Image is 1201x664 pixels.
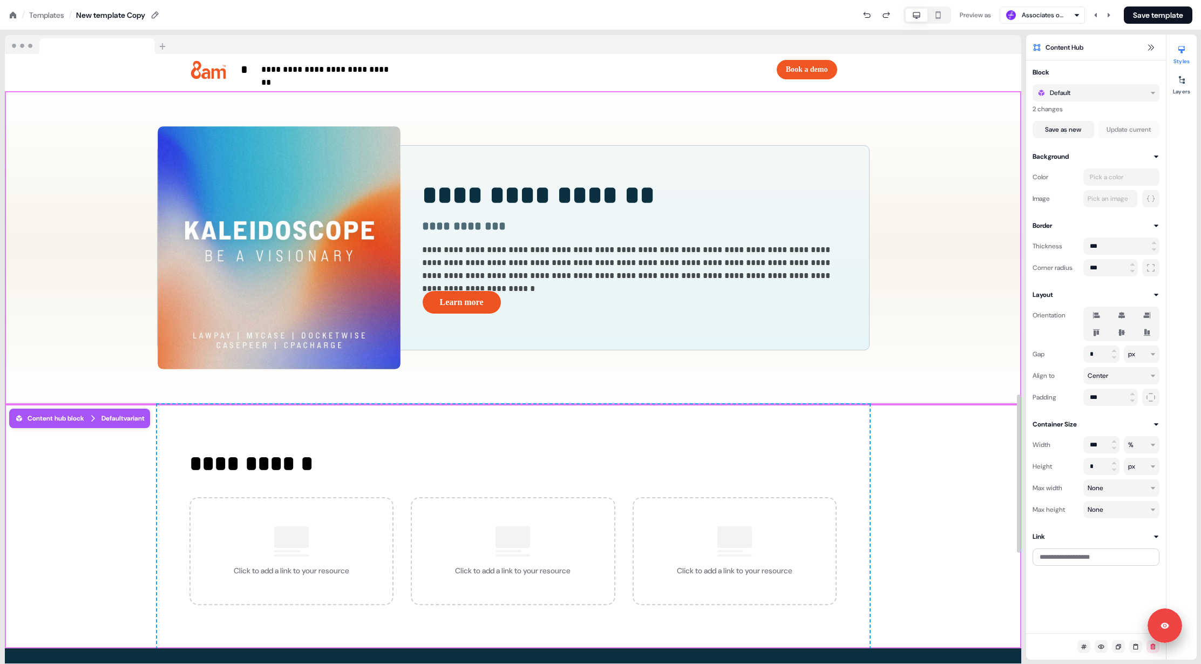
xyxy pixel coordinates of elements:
div: Block [1033,67,1049,78]
button: Border [1033,220,1159,231]
div: Thickness [1033,238,1079,255]
div: None [1088,504,1103,515]
div: Border [1033,220,1052,231]
button: Pick an image [1083,190,1137,207]
div: Container Size [1033,419,1077,430]
button: Save as new [1033,121,1094,138]
button: Associates of [GEOGRAPHIC_DATA] [1000,6,1085,24]
div: Click to add a link to your resource [455,565,571,576]
img: Image [189,59,227,80]
div: % [1128,439,1134,450]
button: Save template [1124,6,1192,24]
img: Browser topbar [5,35,171,55]
div: / [69,9,72,21]
div: Pick a color [1088,172,1125,182]
div: New template Copy [76,10,145,21]
a: Templates [29,10,64,21]
div: / [22,9,25,21]
div: Align to [1033,367,1079,384]
button: Learn more [422,290,501,314]
div: Max height [1033,501,1079,518]
div: Associates of [GEOGRAPHIC_DATA] [1022,10,1065,21]
div: Click to add a link to your resource [234,565,349,576]
button: Layout [1033,289,1159,300]
div: Content hub block [15,413,84,424]
div: Center [1088,370,1108,381]
div: Orientation [1033,307,1079,324]
span: Content Hub [1046,42,1083,53]
button: Background [1033,151,1159,162]
div: Color [1033,168,1079,186]
div: Width [1033,436,1079,453]
button: Block [1033,67,1159,78]
div: Max width [1033,479,1079,497]
div: Click to add a link to your resource [677,565,792,576]
button: Container Size [1033,419,1159,430]
button: Book a demo [777,60,837,79]
div: Layout [1033,289,1053,300]
div: Padding [1033,389,1079,406]
div: Link [1033,531,1045,542]
div: Preview as [960,10,991,21]
div: px [1128,461,1135,472]
div: Corner radius [1033,259,1079,276]
div: 2 changes [1033,104,1159,114]
img: Image [158,126,401,369]
div: Pick an image [1085,193,1130,204]
div: Book a demo [518,60,837,79]
div: Height [1033,458,1079,475]
button: Pick a color [1083,168,1159,186]
button: Link [1033,531,1159,542]
div: Gap [1033,345,1079,363]
div: None [1088,483,1103,493]
button: Layers [1166,71,1197,95]
div: Background [1033,151,1069,162]
button: Default [1033,84,1159,101]
div: Default variant [101,413,145,424]
div: Click to add a link to your resourceClick to add a link to your resourceClick to add a link to yo... [189,497,837,605]
div: px [1128,349,1135,360]
button: Styles [1166,41,1197,65]
div: Image [1033,190,1079,207]
div: Default [1050,87,1070,98]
